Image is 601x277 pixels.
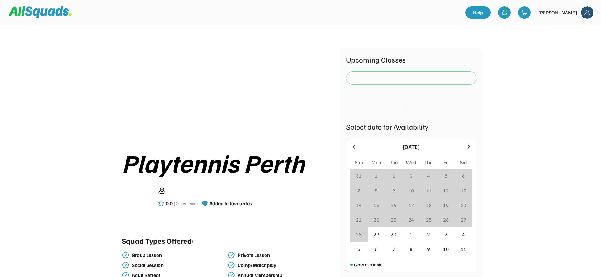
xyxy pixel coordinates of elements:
div: 15 [373,201,379,209]
div: 28 [356,231,362,238]
div: Squad Types Offered: [122,235,194,246]
div: 4 [462,231,465,238]
div: Thu [424,159,433,166]
div: 18 [426,201,432,209]
div: 4 [427,172,430,180]
div: 7 [392,245,395,253]
img: Squad%20Logo.svg [9,6,72,18]
img: check-verified-01.svg [228,261,235,269]
div: 2 [392,172,395,180]
div: 6 [462,172,465,180]
div: 10 [408,187,414,194]
div: Tue [390,159,398,166]
div: 20 [461,201,466,209]
div: 5 [357,245,360,253]
img: yH5BAEAAAAALAAAAAABAAEAAAIBRAA7 [122,181,153,213]
div: 21 [356,216,362,223]
div: Fri [443,159,449,166]
div: [PERSON_NAME] [538,9,577,16]
div: Sat [460,159,467,166]
div: Social Session [132,262,227,268]
div: Select date for Availability [346,121,476,132]
div: Upcoming Classes [346,54,476,65]
div: 26 [443,216,449,223]
div: Class available [354,261,382,268]
div: Playtennis Perth [122,149,334,176]
div: 14 [356,201,362,209]
div: 9 [392,187,395,194]
img: yH5BAEAAAAALAAAAAABAAEAAAIBRAA7 [141,48,314,141]
div: 30 [391,231,396,238]
img: bell-03%20%281%29.svg [501,9,507,16]
div: 5 [445,172,448,180]
div: 22 [373,216,379,223]
div: 19 [443,201,449,209]
div: Sun [355,159,363,166]
div: 12 [443,187,449,194]
div: 0.0 [166,200,173,207]
img: check-verified-01.svg [122,261,129,269]
div: Added to favourites [209,200,252,207]
div: 6 [375,245,378,253]
div: [DATE] [361,143,462,151]
div: 7 [357,187,360,194]
div: 31 [356,172,362,180]
div: 8 [375,187,378,194]
div: 25 [426,216,432,223]
div: 3 [410,172,412,180]
a: Help [465,6,491,19]
img: Frame%2018.svg [581,6,593,19]
div: 3 [445,231,448,238]
div: 29 [373,231,379,238]
div: 11 [426,187,432,194]
div: 9 [427,245,430,253]
div: 11 [461,245,466,253]
img: shopping-cart-01%20%281%29.svg [521,9,528,16]
div: Comp/Matchplay [238,262,332,268]
div: 10 [443,245,449,253]
div: 1 [375,172,378,180]
div: 8 [410,245,412,253]
div: 13 [461,187,466,194]
div: 27 [461,216,466,223]
div: Group Lesson [132,252,227,258]
div: Private Lesson [238,252,332,258]
div: 2 [427,231,430,238]
div: 17 [408,201,414,209]
div: Mon [371,159,381,166]
div: 1 [410,231,412,238]
div: 24 [408,216,414,223]
div: 16 [391,201,396,209]
img: check-verified-01.svg [122,251,129,259]
div: 23 [391,216,396,223]
div: Wed [406,159,416,166]
div: (0 reviews) [174,200,198,207]
img: check-verified-01.svg [228,251,235,259]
